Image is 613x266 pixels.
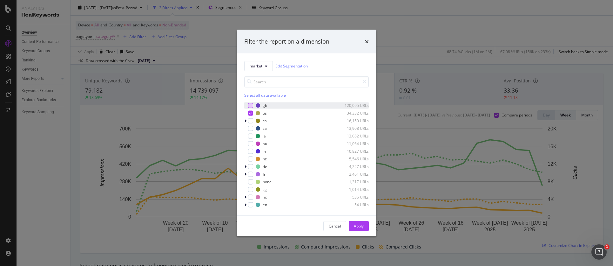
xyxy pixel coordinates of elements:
a: Edit Segmentation [275,63,308,69]
div: de [263,164,267,169]
div: ca [263,118,267,123]
div: za [263,126,267,131]
div: en [263,202,267,207]
iframe: Intercom live chat [591,244,607,260]
span: 1 [604,244,610,249]
div: 4,227 URLs [338,164,369,169]
div: 120,095 URLs [338,103,369,108]
div: 10,827 URLs [338,149,369,154]
div: 54 URLs [338,202,369,207]
input: Search [244,76,369,87]
div: in [263,149,266,154]
div: sg [263,187,267,192]
div: modal [237,30,376,236]
div: 5,546 URLs [338,156,369,162]
div: Apply [354,223,364,229]
div: 1,317 URLs [338,179,369,185]
div: 16,150 URLs [338,118,369,123]
div: 13,908 URLs [338,126,369,131]
span: market [250,63,262,69]
div: fr [263,171,266,177]
div: 536 URLs [338,194,369,200]
div: none [263,179,272,185]
div: 11,064 URLs [338,141,369,146]
div: ie [263,133,266,139]
button: Apply [349,221,369,231]
div: 34,332 URLs [338,110,369,116]
div: gb [263,103,267,108]
div: times [365,38,369,46]
div: Cancel [329,223,341,229]
div: au [263,141,267,146]
button: Cancel [323,221,346,231]
div: nz [263,156,267,162]
div: Select all data available [244,92,369,98]
div: 1,014 URLs [338,187,369,192]
button: market [244,61,273,71]
div: hc [263,194,267,200]
div: 2,461 URLs [338,171,369,177]
div: 13,082 URLs [338,133,369,139]
div: us [263,110,267,116]
div: Filter the report on a dimension [244,38,329,46]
